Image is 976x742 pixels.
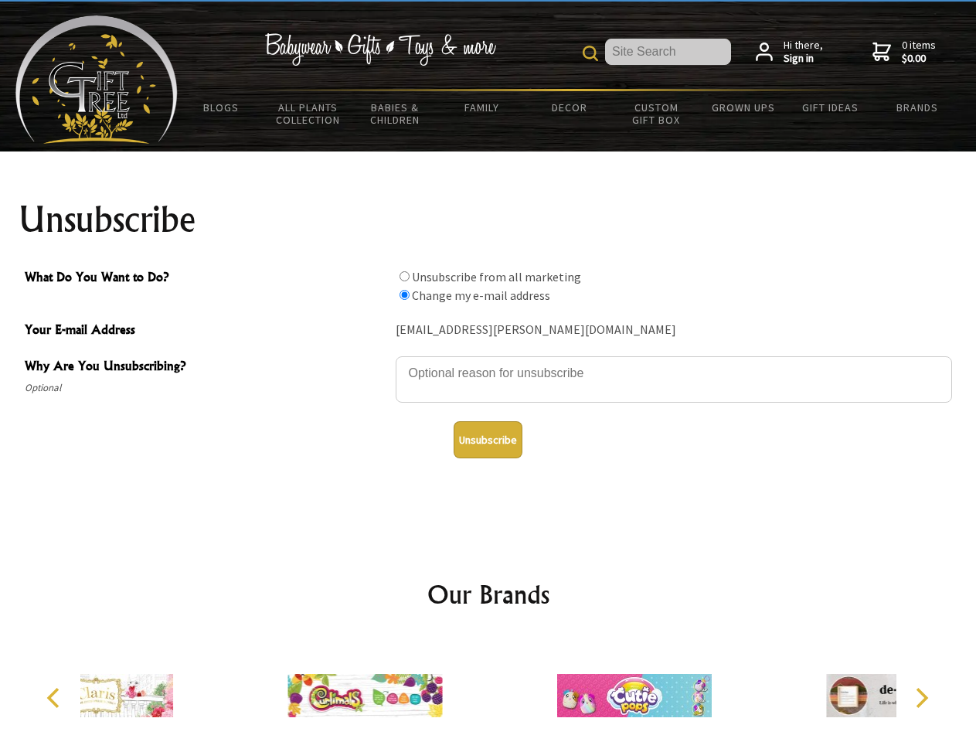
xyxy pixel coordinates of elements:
[583,46,598,61] img: product search
[15,15,178,144] img: Babyware - Gifts - Toys and more...
[756,39,823,66] a: Hi there,Sign in
[784,39,823,66] span: Hi there,
[904,681,938,715] button: Next
[400,290,410,300] input: What Do You Want to Do?
[396,318,952,342] div: [EMAIL_ADDRESS][PERSON_NAME][DOMAIN_NAME]
[454,421,522,458] button: Unsubscribe
[264,33,496,66] img: Babywear - Gifts - Toys & more
[787,91,874,124] a: Gift Ideas
[265,91,352,136] a: All Plants Collection
[25,356,388,379] span: Why Are You Unsubscribing?
[902,52,936,66] strong: $0.00
[400,271,410,281] input: What Do You Want to Do?
[872,39,936,66] a: 0 items$0.00
[613,91,700,136] a: Custom Gift Box
[39,681,73,715] button: Previous
[605,39,731,65] input: Site Search
[19,201,958,238] h1: Unsubscribe
[412,269,581,284] label: Unsubscribe from all marketing
[874,91,961,124] a: Brands
[352,91,439,136] a: Babies & Children
[902,38,936,66] span: 0 items
[525,91,613,124] a: Decor
[439,91,526,124] a: Family
[25,379,388,397] span: Optional
[178,91,265,124] a: BLOGS
[25,267,388,290] span: What Do You Want to Do?
[412,288,550,303] label: Change my e-mail address
[784,52,823,66] strong: Sign in
[25,320,388,342] span: Your E-mail Address
[31,576,946,613] h2: Our Brands
[396,356,952,403] textarea: Why Are You Unsubscribing?
[699,91,787,124] a: Grown Ups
